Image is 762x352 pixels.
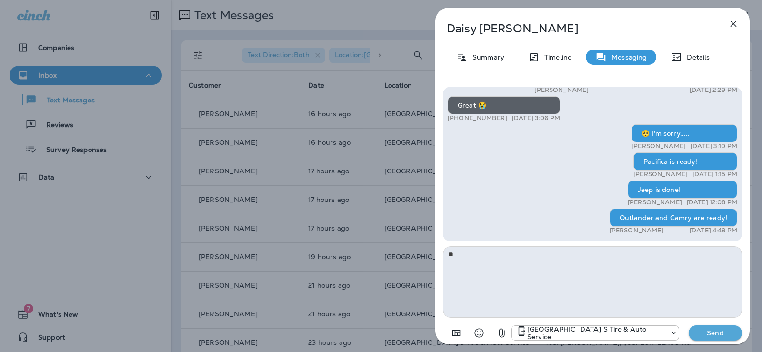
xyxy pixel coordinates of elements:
[534,86,589,94] p: [PERSON_NAME]
[540,53,571,61] p: Timeline
[633,152,737,171] div: Pacifica is ready!
[448,96,560,114] div: Great 😭
[687,199,737,206] p: [DATE] 12:08 PM
[690,86,737,94] p: [DATE] 2:29 PM
[690,227,737,234] p: [DATE] 4:48 PM
[468,53,504,61] p: Summary
[512,114,560,122] p: [DATE] 3:06 PM
[692,171,737,178] p: [DATE] 1:15 PM
[610,227,664,234] p: [PERSON_NAME]
[633,171,688,178] p: [PERSON_NAME]
[628,181,737,199] div: Jeep is done!
[632,124,737,142] div: 🥺 I'm sorry.....
[689,325,742,341] button: Send
[632,142,686,150] p: [PERSON_NAME]
[695,329,735,337] p: Send
[448,114,507,122] p: [PHONE_NUMBER]
[607,53,647,61] p: Messaging
[628,199,682,206] p: [PERSON_NAME]
[447,22,707,35] p: Daisy [PERSON_NAME]
[691,142,737,150] p: [DATE] 3:10 PM
[447,323,466,342] button: Add in a premade template
[682,53,710,61] p: Details
[527,325,665,341] p: [GEOGRAPHIC_DATA] S Tire & Auto Service
[610,209,737,227] div: Outlander and Camry are ready!
[512,325,679,341] div: +1 (301) 975-0024
[470,323,489,342] button: Select an emoji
